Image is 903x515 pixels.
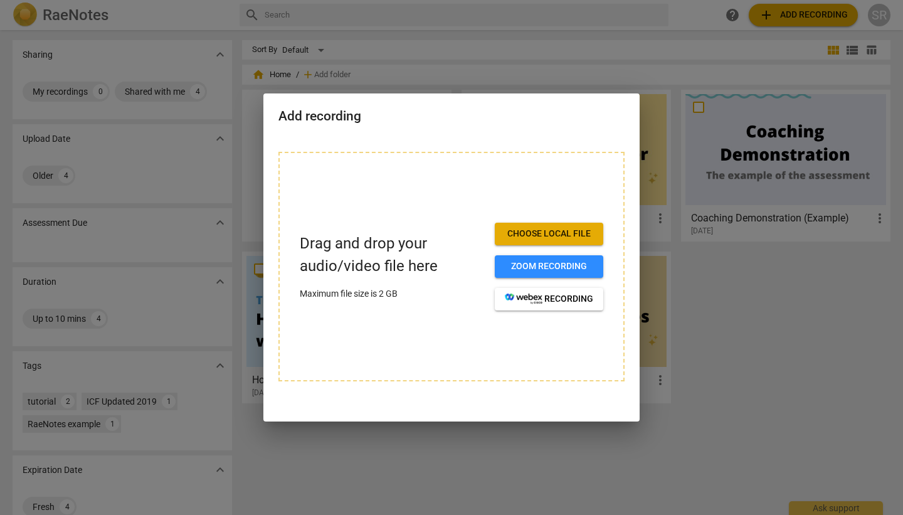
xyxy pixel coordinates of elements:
button: Choose local file [495,223,603,245]
p: Maximum file size is 2 GB [300,287,485,300]
span: Zoom recording [505,260,593,273]
p: Drag and drop your audio/video file here [300,233,485,277]
button: Zoom recording [495,255,603,278]
span: Choose local file [505,228,593,240]
span: recording [505,293,593,305]
button: recording [495,288,603,311]
h2: Add recording [278,109,625,124]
